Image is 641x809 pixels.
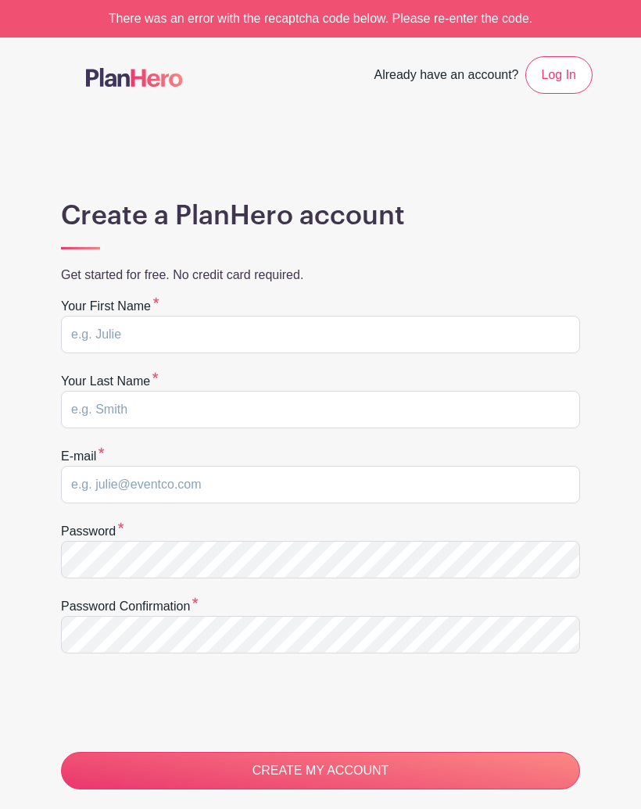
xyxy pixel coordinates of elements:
label: Password confirmation [61,597,199,616]
span: Already have an account? [374,59,519,94]
input: CREATE MY ACCOUNT [61,752,580,789]
label: Your first name [61,297,159,316]
input: e.g. Julie [61,316,580,353]
a: Log In [525,56,593,94]
p: Get started for free. No credit card required. [61,266,580,285]
label: E-mail [61,447,105,466]
input: e.g. Smith [61,391,580,428]
iframe: reCAPTCHA [61,672,299,733]
img: logo-507f7623f17ff9eddc593b1ce0a138ce2505c220e1c5a4e2b4648c50719b7d32.svg [86,68,183,87]
label: Password [61,522,124,541]
h1: Create a PlanHero account [61,200,580,232]
label: Your last name [61,372,159,391]
input: e.g. julie@eventco.com [61,466,580,503]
